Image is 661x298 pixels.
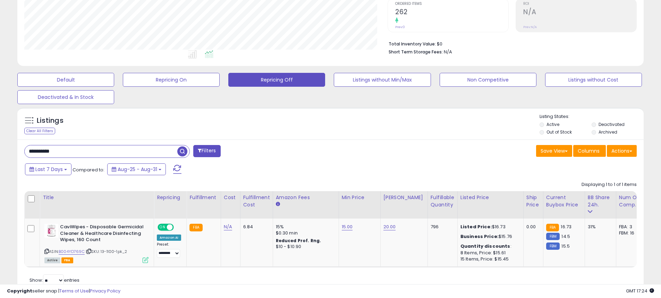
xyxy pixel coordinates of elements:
div: Num of Comp. [619,194,644,208]
div: Amazon Fees [276,194,336,201]
span: N/A [444,49,452,55]
span: Columns [578,147,600,154]
div: seller snap | | [7,288,120,295]
div: $15.76 [460,233,518,240]
a: Privacy Policy [90,288,120,294]
div: $10 - $10.90 [276,244,333,250]
div: Title [43,194,151,201]
b: Total Inventory Value: [389,41,436,47]
h2: 262 [395,8,508,17]
div: Repricing [157,194,184,201]
span: 15.5 [561,243,570,249]
b: Quantity discounts [460,243,510,249]
span: Ordered Items [395,2,508,6]
button: Listings without Min/Max [334,73,431,87]
button: Repricing On [123,73,220,87]
a: Terms of Use [59,288,89,294]
button: Repricing Off [228,73,325,87]
div: 0.00 [526,224,538,230]
span: Compared to: [73,167,104,173]
a: N/A [224,223,232,230]
b: Short Term Storage Fees: [389,49,443,55]
div: Cost [224,194,237,201]
b: CaviWipes - Disposable Germicidal Cleaner & Healthcare Disinfecting Wipes, 160 Count [60,224,144,245]
b: Reduced Prof. Rng. [276,238,321,244]
span: FBA [61,257,73,263]
h5: Listings [37,116,63,126]
button: Actions [607,145,637,157]
strong: Copyright [7,288,32,294]
label: Out of Stock [546,129,572,135]
p: Listing States: [540,113,644,120]
div: Current Buybox Price [546,194,582,208]
div: 15% [276,224,333,230]
div: 6.84 [243,224,268,230]
span: 16.73 [561,223,571,230]
small: FBM [546,242,560,250]
div: Listed Price [460,194,520,201]
label: Active [546,121,559,127]
a: B004YD769C [59,249,85,255]
label: Archived [599,129,617,135]
small: FBM [546,233,560,240]
span: 14.5 [561,233,570,240]
button: Listings without Cost [545,73,642,87]
div: Fulfillment Cost [243,194,270,208]
button: Filters [193,145,220,157]
span: Last 7 Days [35,166,63,173]
small: FBA [189,224,202,231]
div: Fulfillment [189,194,218,201]
small: Prev: 0 [395,25,405,29]
span: | SKU: 13-1100-1pk_2 [86,249,127,254]
div: Clear All Filters [24,128,55,134]
label: Deactivated [599,121,625,127]
div: 31% [588,224,611,230]
button: Deactivated & In Stock [17,90,114,104]
button: Last 7 Days [25,163,71,175]
span: 2025-09-8 17:24 GMT [626,288,654,294]
div: Fulfillable Quantity [431,194,455,208]
div: [PERSON_NAME] [383,194,425,201]
div: Displaying 1 to 1 of 1 items [582,181,637,188]
span: OFF [173,224,184,230]
div: Min Price [342,194,378,201]
small: Prev: N/A [523,25,537,29]
div: 15 Items, Price: $15.45 [460,256,518,262]
button: Aug-25 - Aug-31 [107,163,166,175]
div: : [460,243,518,249]
b: Listed Price: [460,223,492,230]
span: ON [158,224,167,230]
h2: N/A [523,8,636,17]
div: 796 [431,224,452,230]
div: 8 Items, Price: $15.61 [460,250,518,256]
a: 15.00 [342,223,353,230]
span: Aug-25 - Aug-31 [118,166,157,173]
div: Preset: [157,242,181,258]
button: Columns [573,145,606,157]
button: Save View [536,145,572,157]
button: Non Competitive [440,73,536,87]
div: FBA: 3 [619,224,642,230]
div: $16.73 [460,224,518,230]
div: BB Share 24h. [588,194,613,208]
div: Amazon AI [157,235,181,241]
b: Business Price: [460,233,499,240]
div: FBM: 16 [619,230,642,236]
div: ASIN: [44,224,149,262]
span: ROI [523,2,636,6]
li: $0 [389,39,632,48]
span: All listings currently available for purchase on Amazon [44,257,60,263]
small: Amazon Fees. [276,201,280,207]
div: Ship Price [526,194,540,208]
small: FBA [546,224,559,231]
button: Default [17,73,114,87]
span: Show: entries [29,277,79,283]
img: 41l-yvn60DL._SL40_.jpg [44,224,58,238]
a: 20.00 [383,223,396,230]
div: $0.30 min [276,230,333,236]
